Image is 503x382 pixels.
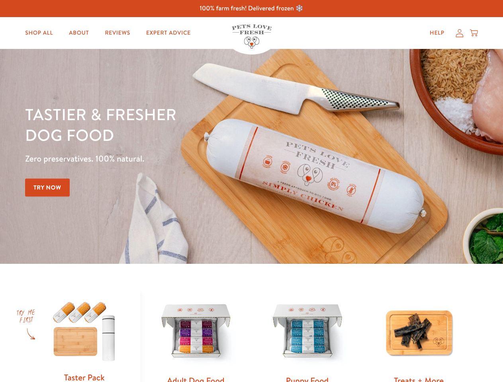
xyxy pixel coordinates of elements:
img: Pets Love Fresh [232,24,272,49]
a: Expert Advice [140,25,197,41]
a: Try Now [25,179,70,197]
a: Help [423,25,451,41]
a: About [63,25,95,41]
h1: Tastier & fresher dog food [25,104,327,145]
p: Zero preservatives. 100% natural. [25,152,327,166]
a: Shop All [19,25,59,41]
a: Reviews [98,25,136,41]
